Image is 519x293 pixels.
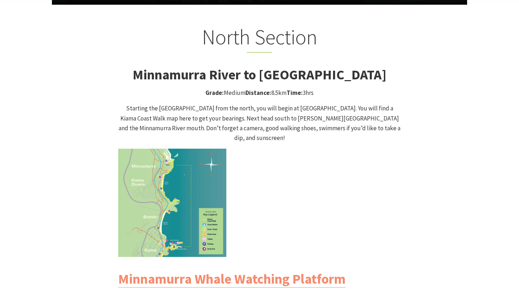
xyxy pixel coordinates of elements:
[287,89,303,97] strong: Time:
[118,88,401,98] p: Medium 8.5km 3hrs
[205,89,224,97] strong: Grade:
[118,25,401,53] h2: North Section
[118,149,226,257] img: Kiama Coast Walk North Section
[118,104,401,143] p: Starting the [GEOGRAPHIC_DATA] from the north, you will begin at [GEOGRAPHIC_DATA]. You will find...
[245,89,271,97] strong: Distance:
[133,66,386,83] strong: Minnamurra River to [GEOGRAPHIC_DATA]
[118,270,346,288] a: Minnamurra Whale Watching Platform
